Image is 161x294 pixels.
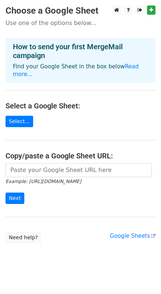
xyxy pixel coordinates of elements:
[110,233,155,239] a: Google Sheets
[6,163,152,177] input: Paste your Google Sheet URL here
[13,63,148,78] p: Find your Google Sheet in the box below
[6,101,155,110] h4: Select a Google Sheet:
[6,116,33,127] a: Select...
[6,232,41,243] a: Need help?
[13,63,139,78] a: Read more...
[6,193,24,204] input: Next
[124,259,161,294] iframe: Chat Widget
[6,19,155,27] p: Use one of the options below...
[6,151,155,160] h4: Copy/paste a Google Sheet URL:
[6,6,155,16] h3: Choose a Google Sheet
[13,42,148,60] h4: How to send your first MergeMail campaign
[6,179,81,184] small: Example: [URL][DOMAIN_NAME]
